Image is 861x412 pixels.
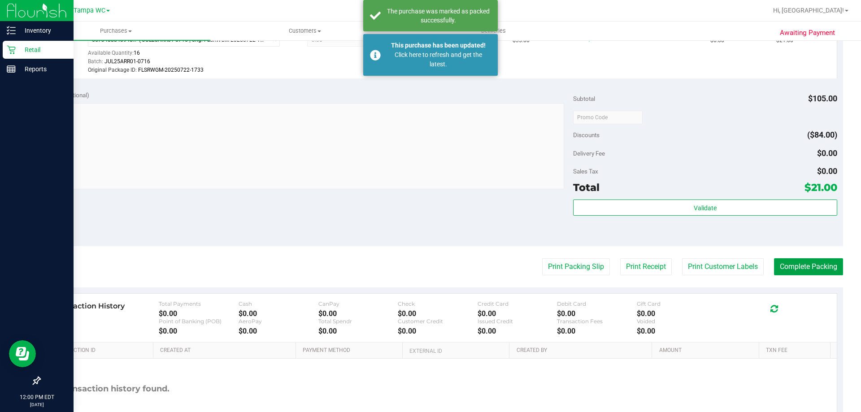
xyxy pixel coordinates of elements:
div: Issued Credit [478,318,557,325]
div: $0.00 [159,327,239,335]
a: Transaction ID [53,347,150,354]
div: Credit Card [478,300,557,307]
span: Validate [694,204,717,212]
a: Txn Fee [766,347,826,354]
span: JUL25ARR01-0716 [104,58,150,65]
span: Batch: [88,58,103,65]
a: Created By [517,347,648,354]
div: $0.00 [318,309,398,318]
span: ($84.00) [807,130,837,139]
span: Discounts [573,127,600,143]
div: This purchase has been updated! [386,41,491,50]
div: Gift Card [637,300,717,307]
div: $0.00 [478,327,557,335]
button: Complete Packing [774,258,843,275]
div: $0.00 [239,327,318,335]
div: $0.00 [478,309,557,318]
div: $0.00 [637,309,717,318]
p: Reports [16,64,70,74]
span: Customers [211,27,399,35]
div: Click here to refresh and get the latest. [386,50,491,69]
span: Awaiting Payment [780,28,835,38]
span: Hi, [GEOGRAPHIC_DATA]! [773,7,844,14]
a: Created At [160,347,292,354]
div: $0.00 [557,327,637,335]
span: $0.00 [817,148,837,158]
span: $21.00 [804,181,837,194]
span: Sales Tax [573,168,598,175]
div: Check [398,300,478,307]
div: $0.00 [557,309,637,318]
button: Print Customer Labels [682,258,764,275]
span: $105.00 [808,94,837,103]
span: $0.00 [817,166,837,176]
div: Point of Banking (POB) [159,318,239,325]
div: $0.00 [398,309,478,318]
inline-svg: Inventory [7,26,16,35]
span: Subtotal [573,95,595,102]
span: Delivery Fee [573,150,605,157]
p: Inventory [16,25,70,36]
span: FLSRWGM-20250722-1733 [138,67,204,73]
a: Amount [659,347,756,354]
a: Purchases [22,22,210,40]
button: Validate [573,199,837,216]
div: $0.00 [159,309,239,318]
div: $0.00 [239,309,318,318]
div: Available Quantity: [88,47,290,64]
iframe: Resource center [9,340,36,367]
p: [DATE] [4,401,70,408]
button: Print Receipt [620,258,672,275]
span: Purchases [22,27,210,35]
div: Total Spendr [318,318,398,325]
button: Print Packing Slip [542,258,610,275]
span: 16 [134,50,140,56]
div: CanPay [318,300,398,307]
th: External ID [402,343,509,359]
span: Total [573,181,600,194]
div: Transaction Fees [557,318,637,325]
div: Voided [637,318,717,325]
div: The purchase was marked as packed successfully. [386,7,491,25]
a: Payment Method [303,347,399,354]
div: Cash [239,300,318,307]
span: Original Package ID: [88,67,137,73]
p: Retail [16,44,70,55]
p: 12:00 PM EDT [4,393,70,401]
div: $0.00 [637,327,717,335]
inline-svg: Retail [7,45,16,54]
div: AeroPay [239,318,318,325]
div: Total Payments [159,300,239,307]
div: $0.00 [318,327,398,335]
a: Customers [210,22,399,40]
div: $0.00 [398,327,478,335]
span: Tampa WC [74,7,105,14]
div: Debit Card [557,300,637,307]
inline-svg: Reports [7,65,16,74]
input: Promo Code [573,111,643,124]
div: Customer Credit [398,318,478,325]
